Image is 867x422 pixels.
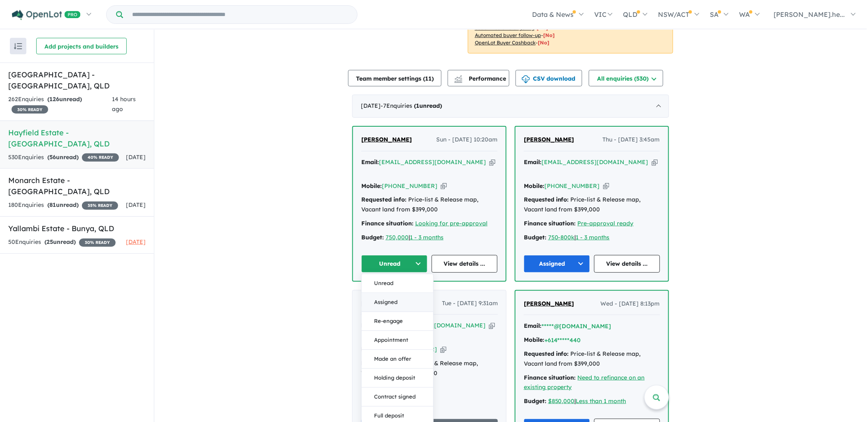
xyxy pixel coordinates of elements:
h5: Hayfield Estate - [GEOGRAPHIC_DATA] , QLD [8,127,146,149]
button: Made an offer [362,350,433,369]
a: Pre-approval ready [578,220,634,227]
strong: Mobile: [361,182,382,190]
img: sort.svg [14,43,22,49]
span: [PERSON_NAME] [361,136,412,143]
button: Contract signed [362,387,433,406]
strong: Requested info: [524,350,569,357]
a: Looking for pre-approval [415,220,488,227]
strong: Finance situation: [524,220,576,227]
div: 530 Enquir ies [8,153,119,162]
span: [PERSON_NAME] [524,300,574,307]
div: | [361,233,497,243]
a: [EMAIL_ADDRESS][DOMAIN_NAME] [379,158,486,166]
div: [DATE] [352,95,669,118]
span: [DATE] [126,201,146,209]
strong: ( unread) [47,95,82,103]
a: [PHONE_NUMBER] [544,182,600,190]
div: 262 Enquir ies [8,95,112,114]
a: [PERSON_NAME] [524,299,574,309]
div: 180 Enquir ies [8,200,118,210]
a: View details ... [594,255,660,273]
button: Unread [362,274,433,293]
a: 750,000 [386,234,409,241]
button: Re-engage [362,312,433,331]
button: Holding deposit [362,369,433,387]
span: Tue - [DATE] 9:31am [442,299,498,308]
span: 40 % READY [82,153,119,162]
span: 30 % READY [79,239,116,247]
button: Add projects and builders [36,38,127,54]
a: [EMAIL_ADDRESS][DOMAIN_NAME] [542,158,649,166]
h5: [GEOGRAPHIC_DATA] - [GEOGRAPHIC_DATA] , QLD [8,69,146,91]
span: 30 % READY [12,105,48,114]
img: line-chart.svg [455,75,462,80]
button: CSV download [516,70,582,86]
div: Price-list & Release map, Vacant land from $399,000 [361,195,497,215]
span: Wed - [DATE] 8:13pm [601,299,660,309]
strong: Requested info: [361,359,406,367]
a: Need to refinance on an existing property [524,374,645,391]
button: Performance [448,70,509,86]
a: [PHONE_NUMBER] [382,182,437,190]
div: 50 Enquir ies [8,237,116,247]
strong: Email: [524,322,542,329]
div: Price-list & Release map, Vacant land from $399,000 [524,195,660,215]
a: [PERSON_NAME] [361,135,412,145]
strong: Email: [524,158,542,166]
span: Performance [456,75,506,82]
span: 14 hours ago [112,95,136,113]
span: [No] [543,32,555,38]
strong: ( unread) [47,201,79,209]
a: $850,000 [548,397,575,405]
span: 81 [49,201,56,209]
a: 750-800k [548,234,575,241]
strong: Email: [361,322,379,329]
strong: Requested info: [524,196,569,203]
a: 1 - 3 months [410,234,444,241]
strong: Finance situation: [361,220,414,227]
span: 1 [416,102,419,109]
strong: ( unread) [414,102,442,109]
span: 25 [46,238,53,246]
span: 126 [49,95,59,103]
span: 35 % READY [82,202,118,210]
button: Copy [652,158,658,167]
strong: Budget: [361,234,384,241]
u: Automated buyer follow-up [475,32,541,38]
strong: Mobile: [524,336,544,343]
img: Openlot PRO Logo White [12,10,81,20]
div: Price-list & Release map, Vacant land from $399,000 [524,349,660,369]
a: View details ... [432,255,498,273]
strong: Mobile: [524,182,544,190]
button: Assigned [524,255,590,273]
strong: ( unread) [44,238,76,246]
div: Price-list & Release map, Vacant land from $399,000 [361,359,498,378]
span: Thu - [DATE] 3:45am [603,135,660,145]
span: 56 [49,153,56,161]
div: | [524,396,660,406]
button: All enquiries (530) [589,70,663,86]
a: Less than 1 month [576,397,626,405]
span: [PERSON_NAME].he... [774,10,845,19]
span: [PERSON_NAME] [524,136,574,143]
button: Copy [489,321,495,330]
strong: Budget: [524,397,546,405]
strong: Email: [361,158,379,166]
button: Assigned [362,293,433,312]
h5: Monarch Estate - [GEOGRAPHIC_DATA] , QLD [8,175,146,197]
u: OpenLot Buyer Cashback [475,39,536,46]
input: Try estate name, suburb, builder or developer [125,6,356,23]
button: Copy [440,345,446,354]
span: Sun - [DATE] 10:20am [436,135,497,145]
a: [PERSON_NAME] [361,299,411,308]
a: 1 - 3 months [576,234,610,241]
a: [PERSON_NAME] [524,135,574,145]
